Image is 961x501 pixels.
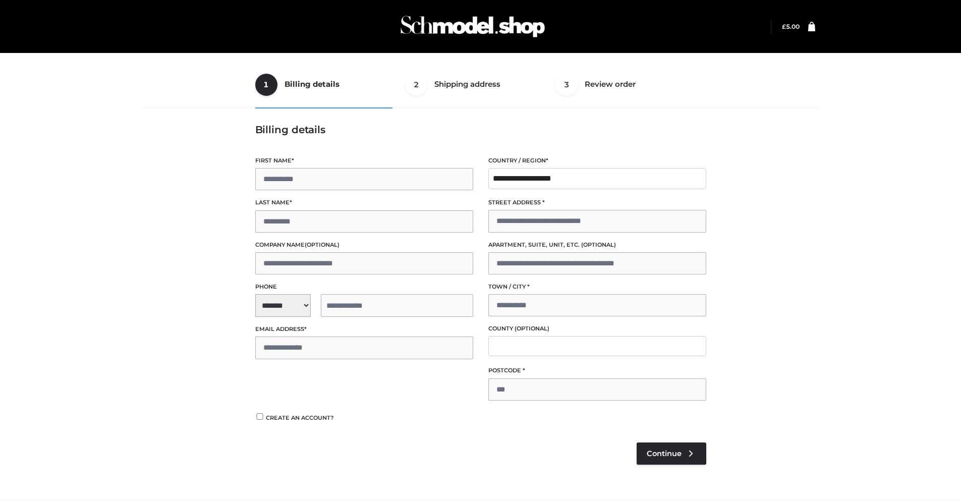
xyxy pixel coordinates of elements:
label: County [488,324,706,333]
span: (optional) [515,325,549,332]
span: (optional) [305,241,340,248]
label: Town / City [488,282,706,292]
span: Continue [647,449,682,458]
label: Email address [255,324,473,334]
label: Company name [255,240,473,250]
span: Create an account? [266,414,334,421]
input: Create an account? [255,413,264,420]
h3: Billing details [255,124,706,136]
label: First name [255,156,473,165]
label: Country / Region [488,156,706,165]
span: £ [782,23,786,30]
label: Street address [488,198,706,207]
img: Schmodel Admin 964 [397,7,548,46]
bdi: 5.00 [782,23,800,30]
label: Phone [255,282,473,292]
span: (optional) [581,241,616,248]
a: £5.00 [782,23,800,30]
label: Last name [255,198,473,207]
a: Continue [637,442,706,465]
label: Postcode [488,366,706,375]
label: Apartment, suite, unit, etc. [488,240,706,250]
